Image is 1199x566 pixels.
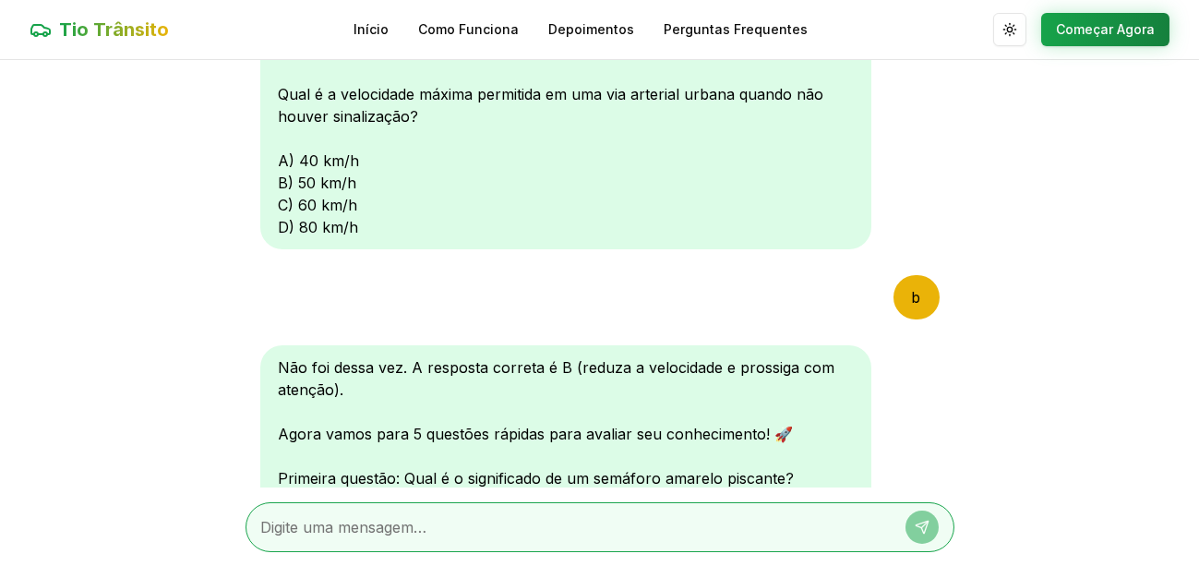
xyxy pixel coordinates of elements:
[419,20,520,39] a: Como Funciona
[1041,13,1169,46] button: Começar Agora
[59,17,169,42] span: Tio Trânsito
[260,28,871,249] div: Oi! Sou o Tio Trânsito 🚗 Vamos começar com uma questão de aquecimento: Qual é a velocidade máxima...
[354,20,390,39] a: Início
[893,275,940,319] div: b
[549,20,635,39] a: Depoimentos
[30,17,169,42] a: Tio Trânsito
[665,20,809,39] a: Perguntas Frequentes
